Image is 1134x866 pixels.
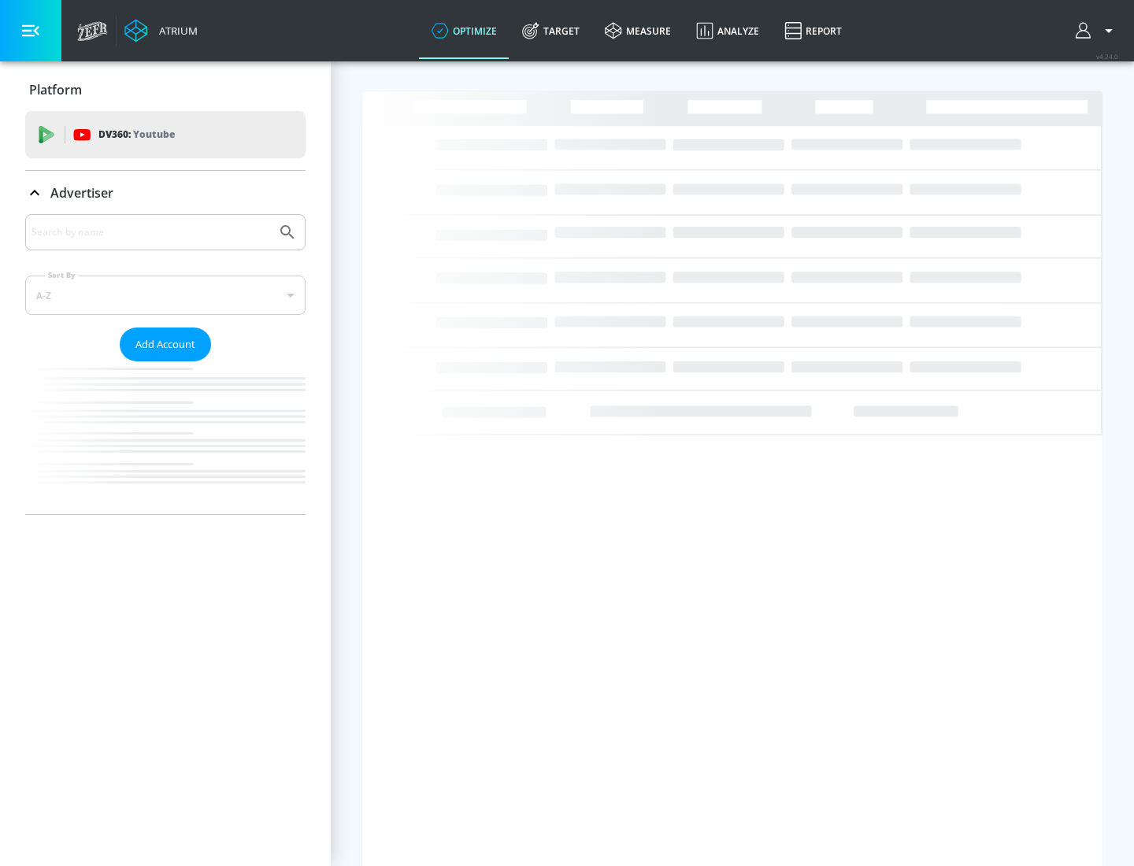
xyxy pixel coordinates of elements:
[153,24,198,38] div: Atrium
[98,126,175,143] p: DV360:
[510,2,592,59] a: Target
[120,328,211,361] button: Add Account
[684,2,772,59] a: Analyze
[592,2,684,59] a: measure
[31,222,270,242] input: Search by name
[25,171,306,215] div: Advertiser
[133,126,175,142] p: Youtube
[25,111,306,158] div: DV360: Youtube
[772,2,854,59] a: Report
[25,214,306,514] div: Advertiser
[25,276,306,315] div: A-Z
[1096,52,1118,61] span: v 4.24.0
[45,270,79,280] label: Sort By
[50,184,113,202] p: Advertiser
[25,361,306,514] nav: list of Advertiser
[135,335,195,353] span: Add Account
[419,2,510,59] a: optimize
[124,19,198,43] a: Atrium
[29,81,82,98] p: Platform
[25,68,306,112] div: Platform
